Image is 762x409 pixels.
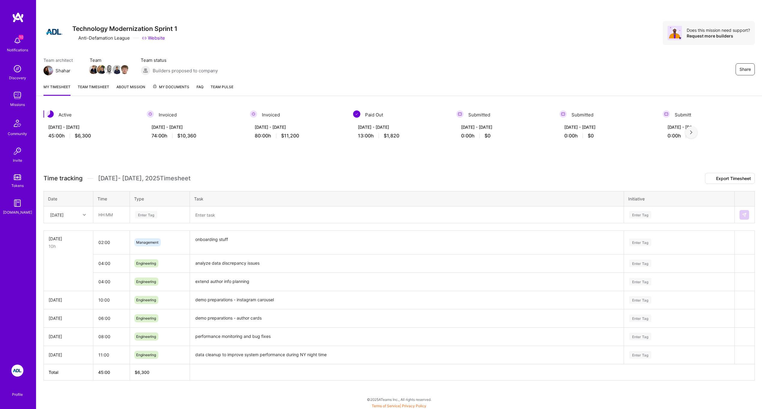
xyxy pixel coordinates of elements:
[190,273,623,290] textarea: extend author info planning
[10,116,25,131] img: Community
[97,65,106,74] img: Team Member Avatar
[152,84,189,90] span: My Documents
[629,314,651,323] div: Enter Tag
[663,110,759,119] div: Submitted
[94,347,129,363] input: HH:MM
[705,173,755,184] button: Export Timesheet
[89,65,98,74] img: Team Member Avatar
[739,66,751,72] span: Share
[147,110,154,118] img: Invoiced
[135,370,149,375] span: $ 6,300
[629,332,651,341] div: Enter Tag
[113,65,121,75] a: Team Member Avatar
[49,297,88,303] div: [DATE]
[141,57,218,63] span: Team status
[112,65,121,74] img: Team Member Avatar
[190,310,623,327] textarea: demo preparations - author cards
[629,259,651,268] div: Enter Tag
[97,196,125,202] div: Time
[10,365,25,377] a: ADL: Technology Modernization Sprint 1
[43,21,65,43] img: Company Logo
[190,292,623,309] textarea: demo preparations - instagram carousel
[353,110,449,119] div: Paid Out
[136,316,156,320] span: Engineering
[11,182,24,189] div: Tokens
[43,84,70,96] a: My timesheet
[141,66,150,75] img: Builders proposed to company
[43,175,82,182] span: Time tracking
[73,68,78,73] i: icon Mail
[629,277,651,286] div: Enter Tag
[120,65,129,74] img: Team Member Avatar
[564,124,651,130] div: [DATE] - [DATE]
[12,12,24,23] img: logo
[94,274,129,290] input: HH:MM
[50,212,64,218] div: [DATE]
[105,65,113,75] a: Team Member Avatar
[136,261,156,266] span: Engineering
[12,391,23,397] div: Profile
[44,364,93,380] th: Total
[358,124,444,130] div: [DATE] - [DATE]
[11,35,23,47] img: bell
[11,365,23,377] img: ADL: Technology Modernization Sprint 1
[72,35,130,41] div: Anti-Defamation League
[49,352,88,358] div: [DATE]
[136,353,156,357] span: Engineering
[3,209,32,215] div: [DOMAIN_NAME]
[358,133,444,139] div: 13:00 h
[49,315,88,321] div: [DATE]
[94,207,129,223] input: HH:MM
[255,124,341,130] div: [DATE] - [DATE]
[629,210,651,219] div: Enter Tag
[559,110,567,118] img: Submitted
[461,124,547,130] div: [DATE] - [DATE]
[736,63,755,75] button: Share
[116,84,145,96] a: About Mission
[353,110,360,118] img: Paid Out
[456,110,463,118] img: Submitted
[151,133,238,139] div: 74:00 h
[94,310,129,326] input: HH:MM
[19,35,23,40] span: 10
[94,255,129,271] input: HH:MM
[10,101,25,108] div: Missions
[456,110,552,119] div: Submitted
[43,110,139,119] div: Active
[281,133,299,139] span: $11,200
[250,110,257,118] img: Invoiced
[98,175,190,182] span: [DATE] - [DATE] , 2025 Timesheet
[10,385,25,397] a: Profile
[402,404,426,408] a: Privacy Policy
[136,334,156,339] span: Engineering
[11,89,23,101] img: teamwork
[78,84,109,96] a: Team timesheet
[255,133,341,139] div: 80:00 h
[629,350,651,359] div: Enter Tag
[153,68,218,74] span: Builders proposed to company
[97,65,105,75] a: Team Member Avatar
[250,110,346,119] div: Invoiced
[13,157,22,164] div: Invite
[8,131,27,137] div: Community
[690,130,692,134] img: right
[461,133,547,139] div: 0:00 h
[484,133,490,139] span: $0
[142,35,165,41] a: Website
[151,124,238,130] div: [DATE] - [DATE]
[147,110,243,119] div: Invoiced
[49,333,88,340] div: [DATE]
[742,212,747,217] img: Submit
[211,85,233,89] span: Team Pulse
[190,347,623,364] textarea: data cleanup to improve system performance during NY night time
[211,84,233,96] a: Team Pulse
[372,404,400,408] a: Terms of Service
[588,133,594,139] span: $0
[709,177,714,181] i: icon Download
[152,84,189,96] a: My Documents
[93,364,130,380] th: 45:00
[48,124,135,130] div: [DATE] - [DATE]
[687,33,750,39] div: Request more builders
[94,292,129,308] input: HH:MM
[11,197,23,209] img: guide book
